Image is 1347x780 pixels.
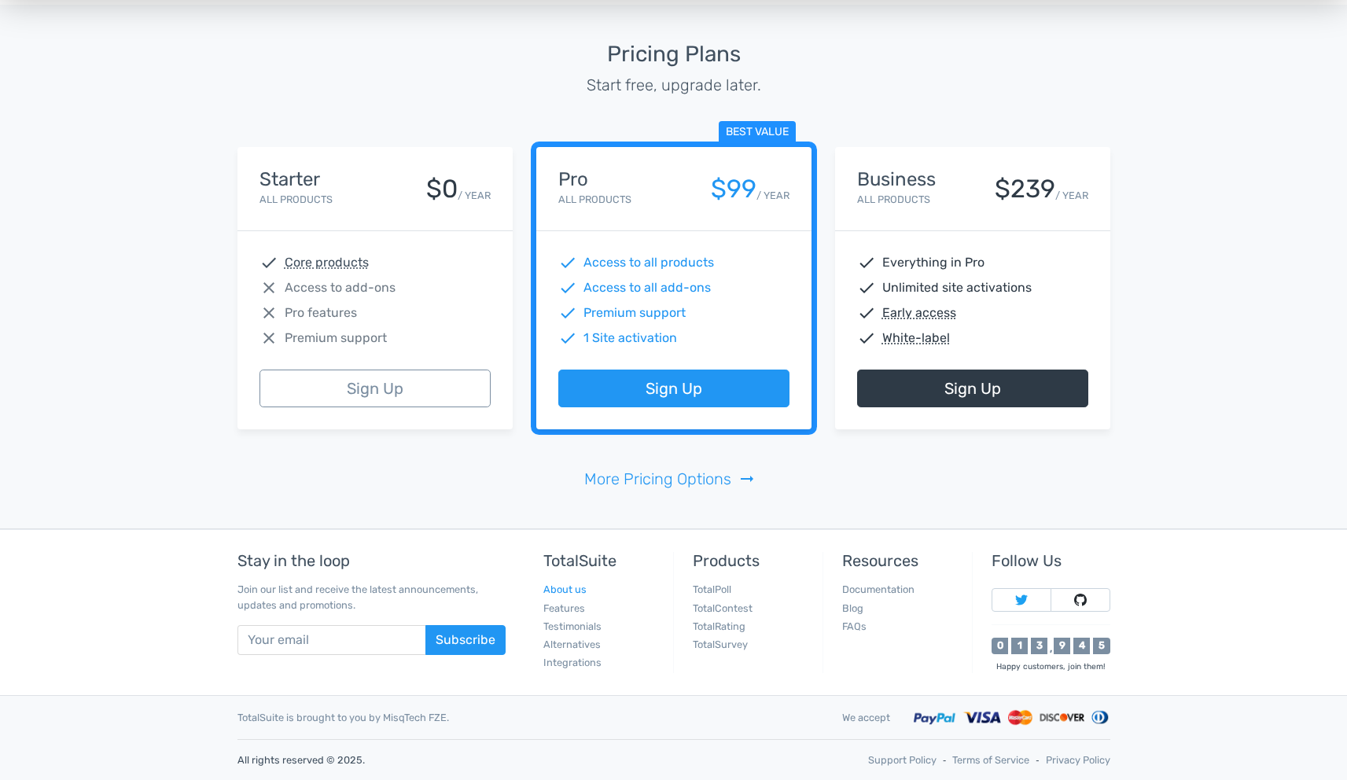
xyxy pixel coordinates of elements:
a: Alternatives [543,638,601,650]
span: 1 Site activation [583,329,677,348]
h5: Stay in the loop [237,552,506,569]
a: Terms of Service [952,752,1029,767]
a: Sign Up [857,370,1088,407]
a: Privacy Policy [1046,752,1110,767]
span: check [259,253,278,272]
p: Join our list and receive the latest announcements, updates and promotions. [237,582,506,612]
a: Features [543,602,585,614]
h3: Pricing Plans [237,42,1110,67]
div: $0 [426,175,458,203]
div: $239 [995,175,1055,203]
small: All Products [259,193,333,205]
small: / YEAR [756,188,789,203]
a: More Pricing Optionsarrow_right_alt [584,467,763,491]
div: 3 [1031,638,1047,654]
span: Unlimited site activations [882,278,1032,297]
a: TotalPoll [693,583,731,595]
h5: TotalSuite [543,552,661,569]
a: About us [543,583,587,595]
span: Access to add-ons [285,278,396,297]
abbr: Core products [285,253,369,272]
div: 9 [1054,638,1070,654]
span: check [558,278,577,297]
div: We accept [830,710,902,725]
a: Sign Up [259,370,491,407]
a: Sign Up [558,370,789,407]
h5: Products [693,552,811,569]
button: Subscribe [425,625,506,655]
span: close [259,304,278,322]
h4: Pro [558,169,631,189]
abbr: Early access [882,304,956,322]
a: Blog [842,602,863,614]
small: All Products [857,193,930,205]
div: 5 [1093,638,1110,654]
span: Access to all products [583,253,714,272]
span: ‐ [943,752,946,767]
span: ‐ [1036,752,1039,767]
small: / YEAR [1055,188,1088,203]
span: check [558,253,577,272]
a: FAQs [842,620,867,632]
span: check [857,253,876,272]
div: Happy customers, join them! [992,660,1110,672]
a: TotalRating [693,620,745,632]
span: close [259,278,278,297]
span: Best value [719,121,796,143]
span: arrow_right_alt [738,469,756,488]
h4: Starter [259,169,333,189]
a: Testimonials [543,620,602,632]
img: Follow TotalSuite on Twitter [1015,594,1028,606]
a: TotalContest [693,602,753,614]
span: check [857,304,876,322]
abbr: White-label [882,329,950,348]
span: Premium support [285,329,387,348]
h4: Business [857,169,936,189]
span: Premium support [583,304,686,322]
input: Your email [237,625,426,655]
span: Everything in Pro [882,253,984,272]
img: Follow TotalSuite on Github [1074,594,1087,606]
span: check [857,278,876,297]
span: Pro features [285,304,357,322]
div: , [1047,644,1054,654]
div: 4 [1073,638,1090,654]
div: TotalSuite is brought to you by MisqTech FZE. [226,710,830,725]
a: TotalSurvey [693,638,748,650]
span: check [558,329,577,348]
small: All Products [558,193,631,205]
span: close [259,329,278,348]
img: Accepted payment methods [914,708,1110,727]
h5: Follow Us [992,552,1110,569]
p: Start free, upgrade later. [237,73,1110,97]
a: Integrations [543,657,602,668]
div: 1 [1011,638,1028,654]
h5: Resources [842,552,960,569]
span: check [857,329,876,348]
small: / YEAR [458,188,491,203]
a: Documentation [842,583,915,595]
div: 0 [992,638,1008,654]
span: check [558,304,577,322]
p: All rights reserved © 2025. [237,752,662,767]
a: Support Policy [868,752,937,767]
span: Access to all add-ons [583,278,711,297]
div: $99 [711,175,756,203]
